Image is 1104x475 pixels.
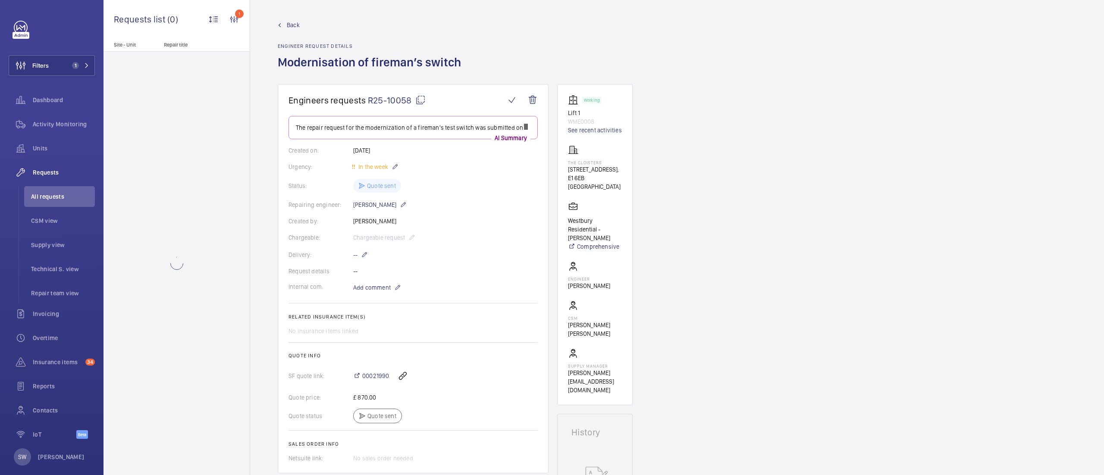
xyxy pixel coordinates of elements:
p: The Cloisters [568,160,622,165]
span: IoT [33,430,76,439]
p: [PERSON_NAME] [568,281,610,290]
p: [PERSON_NAME][EMAIL_ADDRESS][DOMAIN_NAME] [568,369,622,394]
p: SW [18,453,26,461]
span: Contacts [33,406,95,415]
span: Technical S. view [31,265,95,273]
span: 1 [72,62,79,69]
h1: History [571,428,618,437]
h2: Related insurance item(s) [289,314,538,320]
p: [PERSON_NAME] [PERSON_NAME] [568,321,622,338]
p: -- [353,250,368,260]
span: 34 [85,359,95,366]
span: Add comment [353,283,391,292]
p: E1 6EB [GEOGRAPHIC_DATA] [568,174,622,191]
span: CSM view [31,216,95,225]
h2: Engineer request details [278,43,466,49]
span: Filters [32,61,49,70]
img: elevator.svg [568,95,582,105]
span: Insurance items [33,358,82,366]
p: [PERSON_NAME] [38,453,85,461]
p: CSM [568,316,622,321]
p: The repair request for the modernization of a fireman's test switch was submitted on [296,123,530,132]
span: Invoicing [33,309,95,318]
span: All requests [31,192,95,201]
h2: Sales order info [289,441,538,447]
span: Overtime [33,334,95,342]
h1: Modernisation of fireman’s switch [278,54,466,84]
p: [PERSON_NAME] [353,200,407,210]
p: WME0008 [568,117,622,126]
span: Engineers requests [289,95,366,106]
p: Site - Unit [103,42,160,48]
span: 00021990 [362,372,389,380]
p: AI Summary [491,134,530,142]
span: Activity Monitoring [33,120,95,128]
p: Engineer [568,276,610,281]
a: 00021990 [353,372,389,380]
span: Units [33,144,95,153]
h2: Quote info [289,353,538,359]
span: R25-10058 [368,95,426,106]
span: Beta [76,430,88,439]
a: See recent activities [568,126,622,134]
p: Lift 1 [568,109,622,117]
span: Requests [33,168,95,177]
p: Westbury Residential - [PERSON_NAME] [568,216,622,242]
span: In the week [357,163,388,170]
p: Repair title [164,42,221,48]
a: Comprehensive [568,242,622,251]
span: Dashboard [33,96,95,104]
button: Filters1 [9,55,95,76]
span: Requests list [114,14,167,25]
p: Working [584,99,599,102]
span: Supply view [31,241,95,249]
span: Back [287,21,300,29]
span: Reports [33,382,95,391]
p: [STREET_ADDRESS], [568,165,622,174]
span: Repair team view [31,289,95,297]
p: Supply manager [568,363,622,369]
